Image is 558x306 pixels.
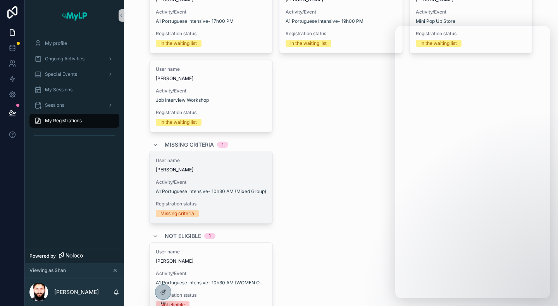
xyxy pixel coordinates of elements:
a: User name[PERSON_NAME]Activity/EventA1 Portuguese Intensive- 10h30 AM (Mixed Group)Registration s... [149,151,273,224]
img: App logo [61,9,88,22]
span: Activity/Event [156,88,267,94]
div: Missing criteria [160,210,194,217]
a: A1 Portuguese Intensive- 17h00 PM [156,18,234,24]
span: [PERSON_NAME] [156,167,267,173]
span: User name [156,157,267,164]
span: Activity/Event [286,9,396,15]
span: Activity/Event [156,270,267,277]
span: Not eligible [165,232,201,240]
span: User name [156,66,267,72]
span: My Sessions [45,87,72,93]
a: Sessions [29,98,119,112]
iframe: Intercom live chat [395,26,550,298]
div: 1 [222,142,224,148]
span: My Registrations [45,118,82,124]
span: Sessions [45,102,64,108]
div: scrollable content [25,31,124,152]
span: Registration status [286,31,396,37]
span: Registration status [156,31,267,37]
a: Mini Pop Up Store [416,18,455,24]
span: Powered by [29,253,56,259]
a: My profile [29,36,119,50]
a: Powered by [25,249,124,263]
a: User name[PERSON_NAME]Activity/EventJob Interview WorkshopRegistration statusIn the waiting list [149,60,273,132]
span: Registration status [156,292,267,298]
span: Registration status [156,201,267,207]
div: In the waiting list [160,119,197,126]
a: Job Interview Workshop [156,97,209,103]
a: My Registrations [29,114,119,128]
span: Registration status [156,109,267,116]
span: Missing criteria [165,141,214,149]
div: In the waiting list [160,40,197,47]
span: Activity/Event [156,9,267,15]
a: A1 Portuguese Intensive- 10h30 AM (WOMEN ONLY) [156,280,267,286]
span: User name [156,249,267,255]
a: Special Events [29,67,119,81]
div: 1 [209,233,211,239]
span: Ongoing Activities [45,56,84,62]
span: Activity/Event [156,179,267,185]
span: My profile [45,40,67,46]
span: Viewing as Shan [29,267,66,274]
a: A1 Portuguese Intensive- 19h00 PM [286,18,363,24]
span: [PERSON_NAME] [156,75,267,82]
span: [PERSON_NAME] [156,258,267,264]
p: [PERSON_NAME] [54,288,99,296]
a: My Sessions [29,83,119,97]
span: Activity/Event [416,9,527,15]
a: A1 Portuguese Intensive- 10h30 AM (Mixed Group) [156,188,266,195]
div: In the waiting list [290,40,327,47]
span: Special Events [45,71,77,77]
a: Ongoing Activities [29,52,119,66]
